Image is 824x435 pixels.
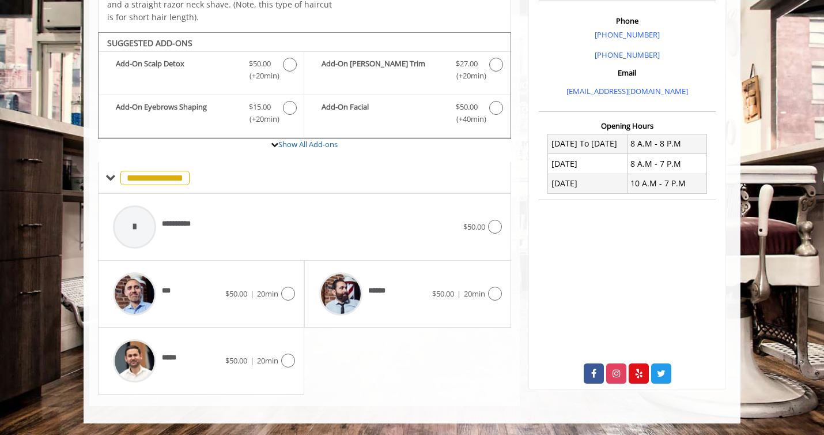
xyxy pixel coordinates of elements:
span: 20min [257,355,278,366]
td: 10 A.M - 7 P.M [627,174,706,193]
b: Add-On Facial [322,101,444,125]
span: 20min [464,288,485,299]
span: $50.00 [225,355,247,366]
b: Add-On [PERSON_NAME] Trim [322,58,444,82]
label: Add-On Beard Trim [310,58,504,85]
span: $50.00 [249,58,271,70]
span: (+40min ) [449,113,483,125]
td: 8 A.M - 8 P.M [627,134,706,153]
a: [EMAIL_ADDRESS][DOMAIN_NAME] [566,86,688,96]
span: $50.00 [432,288,454,299]
a: [PHONE_NUMBER] [595,29,660,40]
span: (+20min ) [449,70,483,82]
span: | [250,288,254,299]
span: $50.00 [456,101,478,113]
span: | [457,288,461,299]
td: 8 A.M - 7 P.M [627,154,706,174]
span: $27.00 [456,58,478,70]
a: [PHONE_NUMBER] [595,50,660,60]
div: The Made Man Senior Barber Haircut Add-onS [98,32,511,140]
h3: Opening Hours [539,122,716,130]
b: Add-On Eyebrows Shaping [116,101,237,125]
span: $50.00 [463,222,485,232]
h3: Email [542,69,713,77]
b: SUGGESTED ADD-ONS [107,37,192,48]
b: Add-On Scalp Detox [116,58,237,82]
td: [DATE] [548,154,628,174]
label: Add-On Scalp Detox [104,58,298,85]
span: $15.00 [249,101,271,113]
td: [DATE] To [DATE] [548,134,628,153]
h3: Phone [542,17,713,25]
a: Show All Add-ons [278,139,338,149]
label: Add-On Eyebrows Shaping [104,101,298,128]
label: Add-On Facial [310,101,504,128]
td: [DATE] [548,174,628,193]
span: (+20min ) [243,113,277,125]
span: (+20min ) [243,70,277,82]
span: | [250,355,254,366]
span: $50.00 [225,288,247,299]
span: 20min [257,288,278,299]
